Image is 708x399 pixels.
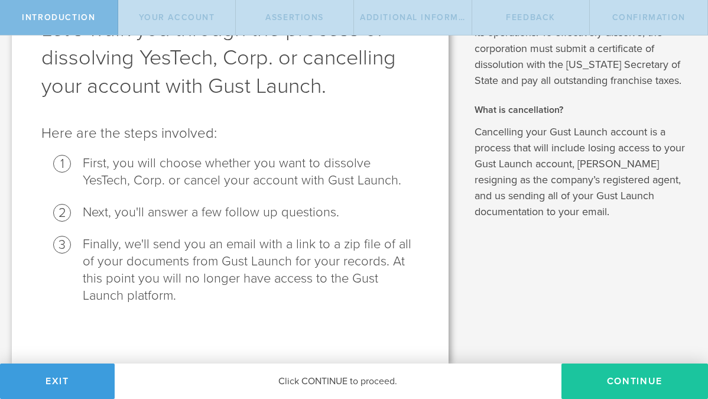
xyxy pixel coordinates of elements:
h2: What is cancellation? [475,103,690,116]
button: Continue [561,364,708,399]
h1: Let’s walk you through the process of dissolving YesTech, Corp. or cancelling your account with G... [41,15,419,100]
p: Cancelling your Gust Launch account is a process that will include losing access to your Gust Lau... [475,124,690,220]
span: Additional Information [360,12,488,22]
span: Introduction [22,12,95,22]
p: Here are the steps involved: [41,124,419,143]
span: Feedback [506,12,556,22]
li: Finally, we'll send you an email with a link to a zip file of all of your documents from Gust Lau... [83,236,419,304]
span: Your Account [139,12,215,22]
span: Assertions [265,12,324,22]
li: First, you will choose whether you want to dissolve YesTech, Corp. or cancel your account with Gu... [83,155,419,189]
div: Click CONTINUE to proceed. [115,364,561,399]
li: Next, you'll answer a few follow up questions. [83,204,419,221]
span: Confirmation [612,12,686,22]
